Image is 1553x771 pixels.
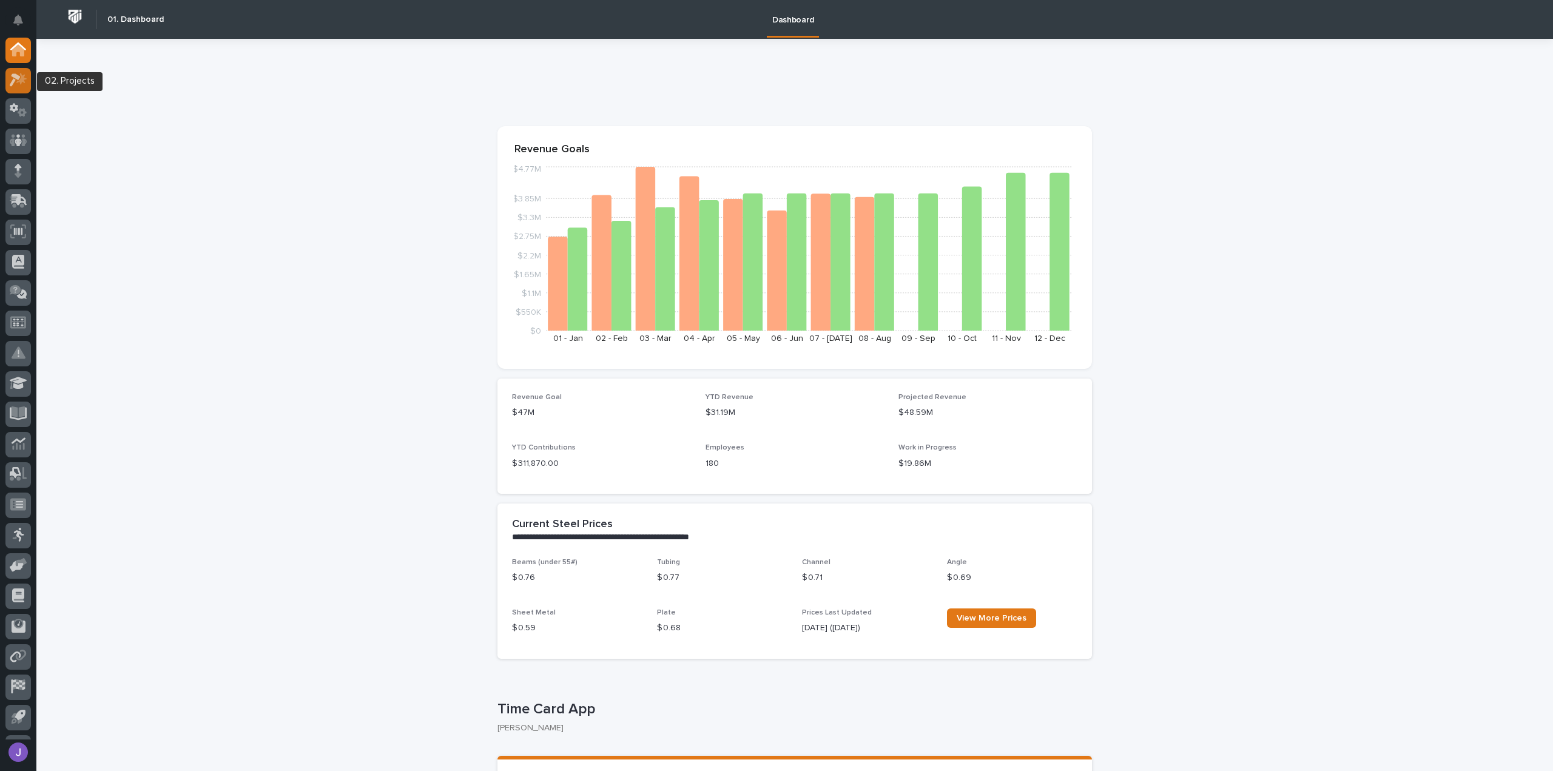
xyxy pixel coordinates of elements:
div: Notifications [15,15,31,34]
span: Channel [802,559,830,566]
span: Projected Revenue [898,394,966,401]
p: [DATE] ([DATE]) [802,622,932,635]
span: Prices Last Updated [802,609,872,616]
p: $ 0.76 [512,571,642,584]
tspan: $3.3M [517,214,541,222]
span: View More Prices [957,614,1026,622]
p: $31.19M [706,406,884,419]
text: 11 - Nov [992,334,1021,343]
tspan: $0 [530,327,541,335]
span: Angle [947,559,967,566]
button: Notifications [5,7,31,33]
span: Tubing [657,559,680,566]
span: Sheet Metal [512,609,556,616]
img: Workspace Logo [64,5,86,28]
p: $ 0.68 [657,622,787,635]
text: 10 - Oct [948,334,977,343]
h2: Current Steel Prices [512,518,613,531]
span: Employees [706,444,744,451]
span: Plate [657,609,676,616]
text: 01 - Jan [553,334,583,343]
tspan: $1.1M [522,289,541,297]
text: 07 - [DATE] [809,334,852,343]
text: 06 - Jun [771,334,803,343]
text: 03 - Mar [639,334,672,343]
text: 04 - Apr [684,334,715,343]
p: $47M [512,406,691,419]
a: View More Prices [947,608,1036,628]
p: $ 0.59 [512,622,642,635]
p: $ 0.69 [947,571,1077,584]
p: 180 [706,457,884,470]
p: $ 0.71 [802,571,932,584]
span: Beams (under 55#) [512,559,578,566]
tspan: $4.77M [513,165,541,173]
span: YTD Revenue [706,394,753,401]
p: $ 311,870.00 [512,457,691,470]
p: Revenue Goals [514,143,1075,157]
tspan: $1.65M [514,270,541,278]
tspan: $3.85M [513,195,541,203]
p: $48.59M [898,406,1077,419]
span: YTD Contributions [512,444,576,451]
h2: 01. Dashboard [107,15,164,25]
button: users-avatar [5,739,31,765]
text: 02 - Feb [596,334,628,343]
text: 08 - Aug [858,334,891,343]
span: Revenue Goal [512,394,562,401]
text: 05 - May [727,334,760,343]
p: $19.86M [898,457,1077,470]
span: Work in Progress [898,444,957,451]
tspan: $2.2M [517,251,541,260]
p: $ 0.77 [657,571,787,584]
p: Time Card App [497,701,1087,718]
tspan: $550K [516,308,541,316]
p: [PERSON_NAME] [497,723,1082,733]
text: 09 - Sep [901,334,935,343]
text: 12 - Dec [1034,334,1065,343]
tspan: $2.75M [513,232,541,241]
